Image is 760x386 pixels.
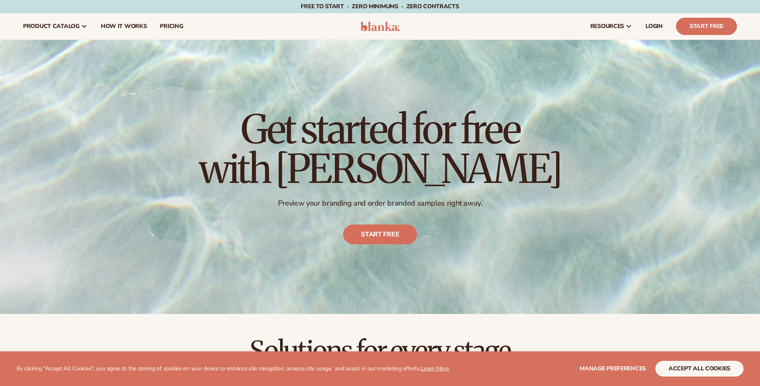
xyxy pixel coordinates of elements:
span: pricing [160,23,183,30]
span: Manage preferences [580,365,646,372]
a: resources [584,13,639,40]
p: Preview your branding and order branded samples right away. [199,199,561,208]
a: LOGIN [639,13,669,40]
a: pricing [153,13,189,40]
a: product catalog [16,13,94,40]
a: Learn More [421,365,449,372]
span: Free to start · ZERO minimums · ZERO contracts [301,2,459,10]
h2: Solutions for every stage [23,337,737,365]
p: By clicking "Accept All Cookies", you agree to the storing of cookies on your device to enhance s... [16,365,449,372]
a: Start free [343,225,417,244]
img: logo [360,21,400,31]
button: accept all cookies [655,361,744,377]
button: Manage preferences [580,361,646,377]
a: How It Works [94,13,154,40]
span: product catalog [23,23,80,30]
span: LOGIN [645,23,663,30]
a: Start Free [676,18,737,35]
h1: Get started for free with [PERSON_NAME] [199,110,561,189]
span: How It Works [101,23,147,30]
span: resources [590,23,624,30]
